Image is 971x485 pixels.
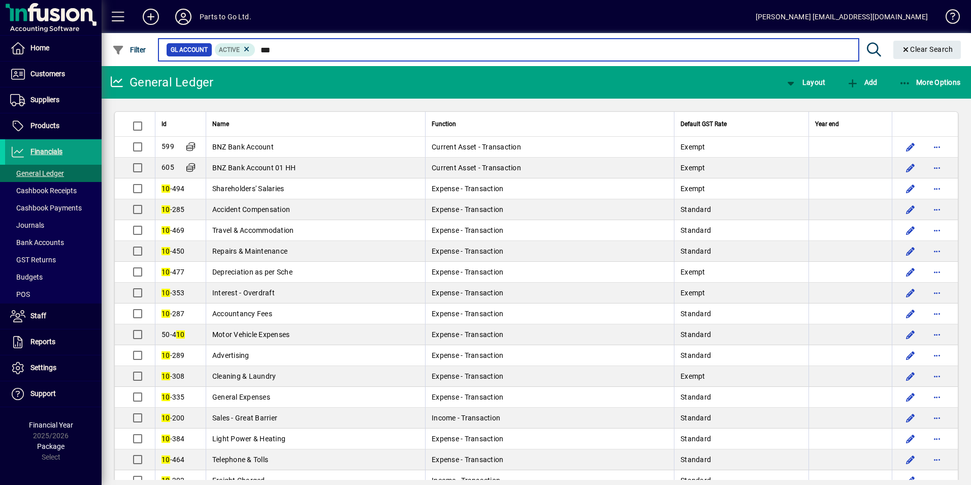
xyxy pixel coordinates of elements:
[30,44,49,52] span: Home
[929,368,945,384] button: More options
[5,36,102,61] a: Home
[432,268,503,276] span: Expense - Transaction
[161,476,185,484] span: -202
[681,268,705,276] span: Exempt
[896,73,963,92] button: More Options
[902,347,919,363] button: Edit
[902,264,919,280] button: Edit
[844,73,880,92] button: Add
[161,247,185,255] span: -450
[902,431,919,447] button: Edit
[30,96,59,104] span: Suppliers
[756,9,928,25] div: [PERSON_NAME] [EMAIL_ADDRESS][DOMAIN_NAME]
[5,286,102,303] a: POS
[847,78,877,86] span: Add
[5,268,102,286] a: Budgets
[10,204,82,212] span: Cashbook Payments
[902,180,919,197] button: Edit
[902,285,919,301] button: Edit
[938,2,958,35] a: Knowledge Base
[161,205,185,214] span: -285
[212,205,290,214] span: Accident Compensation
[109,74,214,90] div: General Ledger
[902,201,919,218] button: Edit
[215,43,255,56] mat-chip: Activation Status: Active
[167,8,200,26] button: Profile
[929,347,945,363] button: More options
[30,338,55,346] span: Reports
[681,330,711,339] span: Standard
[176,330,185,339] em: 10
[212,118,229,130] span: Name
[161,185,170,193] em: 10
[212,268,293,276] span: Depreciation as per Sche
[5,182,102,199] a: Cashbook Receipts
[135,8,167,26] button: Add
[171,45,208,55] span: GL Account
[432,393,503,401] span: Expense - Transaction
[161,289,170,297] em: 10
[212,118,419,130] div: Name
[432,456,503,464] span: Expense - Transaction
[681,414,711,422] span: Standard
[30,147,62,156] span: Financials
[212,226,294,234] span: Travel & Accommodation
[212,435,285,443] span: Light Power & Heating
[161,456,185,464] span: -464
[901,45,953,53] span: Clear Search
[432,185,503,193] span: Expense - Transaction
[212,247,287,255] span: Repairs & Maintenance
[161,435,185,443] span: -384
[212,143,274,151] span: BNZ Bank Account
[212,351,249,359] span: Advertising
[893,41,961,59] button: Clear
[5,251,102,268] a: GST Returns
[161,163,174,171] span: 605
[899,78,961,86] span: More Options
[681,476,711,484] span: Standard
[10,273,43,281] span: Budgets
[161,435,170,443] em: 10
[29,421,73,429] span: Financial Year
[432,351,503,359] span: Expense - Transaction
[10,290,30,298] span: POS
[929,160,945,176] button: More options
[10,238,64,247] span: Bank Accounts
[5,381,102,407] a: Support
[432,435,503,443] span: Expense - Transaction
[929,139,945,155] button: More options
[5,87,102,113] a: Suppliers
[212,456,268,464] span: Telephone & Tolls
[432,118,456,130] span: Function
[212,393,270,401] span: General Expenses
[10,169,64,177] span: General Ledger
[902,389,919,405] button: Edit
[902,326,919,343] button: Edit
[681,372,705,380] span: Exempt
[161,226,170,234] em: 10
[929,451,945,468] button: More options
[161,351,170,359] em: 10
[161,247,170,255] em: 10
[212,310,272,318] span: Accountancy Fees
[432,205,503,214] span: Expense - Transaction
[902,368,919,384] button: Edit
[37,442,64,450] span: Package
[161,414,170,422] em: 10
[161,476,170,484] em: 10
[110,41,149,59] button: Filter
[161,372,185,380] span: -308
[902,243,919,259] button: Edit
[929,285,945,301] button: More options
[929,326,945,343] button: More options
[161,310,185,318] span: -287
[10,221,44,229] span: Journals
[815,118,839,130] span: Year end
[432,143,521,151] span: Current Asset - Transaction
[929,306,945,322] button: More options
[5,304,102,329] a: Staff
[929,201,945,218] button: More options
[681,185,705,193] span: Exempt
[5,329,102,355] a: Reports
[161,330,185,339] span: 50-4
